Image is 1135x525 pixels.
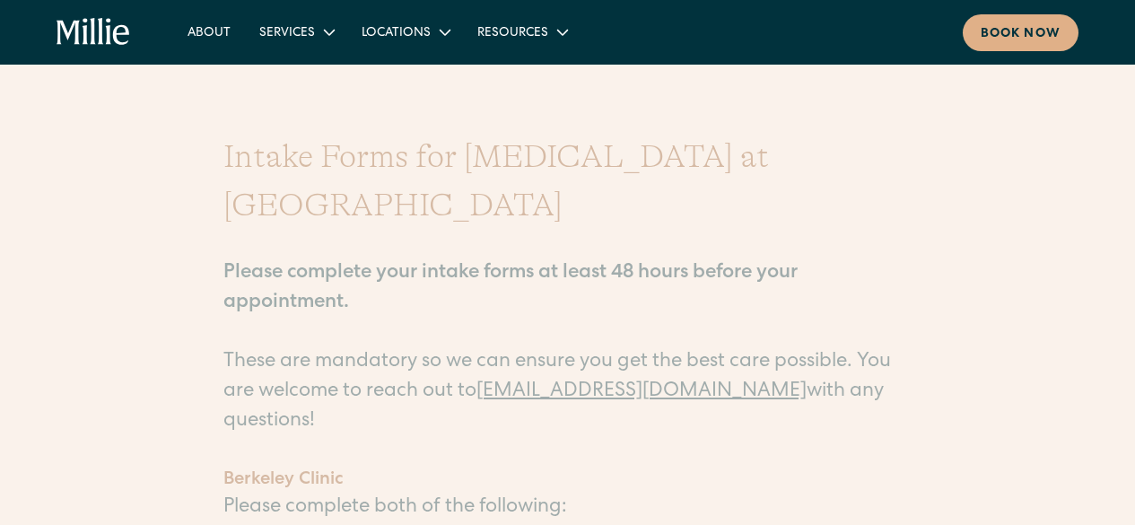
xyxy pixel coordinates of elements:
[981,25,1061,44] div: Book now
[362,24,431,43] div: Locations
[259,24,315,43] div: Services
[223,133,912,230] h1: Intake Forms for [MEDICAL_DATA] at [GEOGRAPHIC_DATA]
[223,230,912,437] p: These are mandatory so we can ensure you get the best care possible. You are welcome to reach out...
[57,18,130,47] a: home
[223,264,798,313] strong: Please complete your intake forms at least 48 hours before your appointment.
[347,17,463,47] div: Locations
[223,437,912,467] p: ‍
[245,17,347,47] div: Services
[477,24,548,43] div: Resources
[963,14,1078,51] a: Book now
[476,382,807,402] a: [EMAIL_ADDRESS][DOMAIN_NAME]
[223,471,343,489] strong: Berkeley Clinic
[223,494,912,523] p: Please complete both of the following:
[463,17,581,47] div: Resources
[173,17,245,47] a: About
